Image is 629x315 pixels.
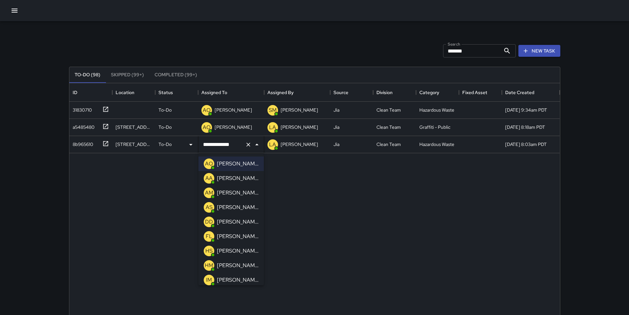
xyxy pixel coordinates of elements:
p: SM [269,106,277,114]
button: To-Do (98) [69,67,106,83]
div: 34 Van Ness Avenue [116,124,152,130]
p: AS [206,203,213,211]
div: Location [116,83,134,102]
p: [PERSON_NAME] [217,232,259,240]
div: Jia [333,141,339,148]
div: Fixed Asset [459,83,502,102]
div: Hazardous Waste [419,141,454,148]
div: Assigned By [264,83,330,102]
p: IM [206,276,212,284]
p: [PERSON_NAME] [281,141,318,148]
div: Source [333,83,348,102]
div: 31830710 [70,104,92,113]
div: a5485480 [70,121,94,130]
p: DD [205,218,213,226]
p: AO [203,106,211,114]
div: Location [112,83,155,102]
p: [PERSON_NAME] [217,262,259,269]
div: Division [376,83,393,102]
p: [PERSON_NAME] [281,124,318,130]
div: 8b965610 [70,138,93,148]
div: Assigned To [198,83,264,102]
p: [PERSON_NAME] [217,174,259,182]
div: 9/5/2025, 8:03am PDT [505,141,547,148]
div: 214 Van Ness Avenue [116,141,152,148]
button: Completed (99+) [149,67,202,83]
p: To-Do [158,141,172,148]
p: [PERSON_NAME] [217,218,259,226]
div: ID [69,83,112,102]
div: Assigned By [267,83,294,102]
button: New Task [518,45,560,57]
p: [PERSON_NAME] [217,189,259,197]
p: To-Do [158,107,172,113]
p: [PERSON_NAME] [281,107,318,113]
div: Fixed Asset [462,83,487,102]
div: Source [330,83,373,102]
div: Date Created [502,83,560,102]
p: LA [269,123,276,131]
div: Category [416,83,459,102]
div: Clean Team [376,107,401,113]
p: [PERSON_NAME] [217,276,259,284]
p: [PERSON_NAME] [215,107,252,113]
label: Search [448,41,460,47]
div: Date Created [505,83,534,102]
div: Jia [333,107,339,113]
p: To-Do [158,124,172,130]
div: Clean Team [376,124,401,130]
div: Hazardous Waste [419,107,454,113]
p: HM [205,262,213,269]
div: Jia [333,124,339,130]
button: Skipped (99+) [106,67,149,83]
div: ID [73,83,77,102]
p: [PERSON_NAME] [215,124,252,130]
p: [PERSON_NAME] [217,203,259,211]
div: 9/5/2025, 9:34am PDT [505,107,547,113]
div: 9/5/2025, 8:18am PDT [505,124,545,130]
div: Status [155,83,198,102]
div: Status [158,83,173,102]
div: Assigned To [201,83,227,102]
div: Graffiti - Public [419,124,450,130]
p: AO [203,123,211,131]
p: [PERSON_NAME] [217,247,259,255]
div: Division [373,83,416,102]
button: Clear [244,140,253,149]
div: Clean Team [376,141,401,148]
p: AM [205,189,213,197]
p: [PERSON_NAME] [217,160,259,168]
p: AO [205,160,213,168]
p: HS [205,247,213,255]
p: LA [269,141,276,149]
div: Category [419,83,439,102]
p: FL [206,232,212,240]
p: AA [205,174,213,182]
button: Close [252,140,262,149]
